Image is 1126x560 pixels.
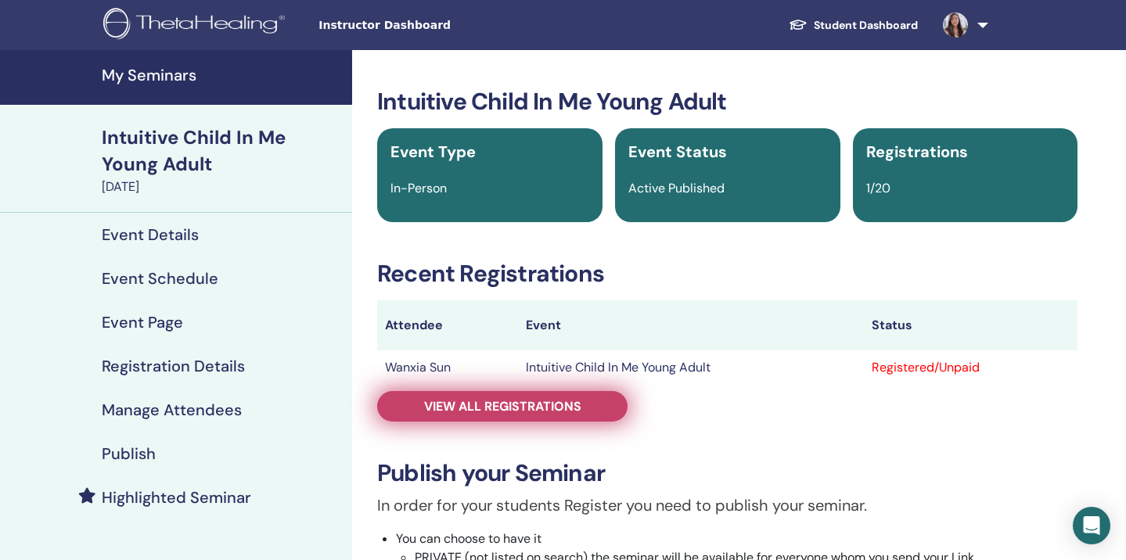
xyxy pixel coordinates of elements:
h3: Recent Registrations [377,260,1077,288]
td: Intuitive Child In Me Young Adult [518,350,864,385]
span: Active Published [628,180,725,196]
h4: Event Details [102,225,199,244]
h4: Publish [102,444,156,463]
span: 1/20 [866,180,890,196]
h3: Intuitive Child In Me Young Adult [377,88,1077,116]
img: graduation-cap-white.svg [789,18,808,31]
h4: Registration Details [102,357,245,375]
h3: Publish your Seminar [377,459,1077,487]
th: Event [518,300,864,350]
td: Wanxia Sun [377,350,518,385]
th: Attendee [377,300,518,350]
p: In order for your students Register you need to publish your seminar. [377,494,1077,517]
h4: Event Schedule [102,269,218,288]
img: logo.png [103,8,290,43]
span: Event Status [628,142,727,162]
span: Instructor Dashboard [318,17,553,34]
a: Intuitive Child In Me Young Adult[DATE] [92,124,352,196]
h4: My Seminars [102,66,343,84]
span: View all registrations [424,398,581,415]
h4: Manage Attendees [102,400,242,419]
img: default.jpg [943,13,968,38]
div: Open Intercom Messenger [1073,507,1110,544]
div: Intuitive Child In Me Young Adult [102,124,343,178]
a: View all registrations [377,391,628,422]
div: [DATE] [102,178,343,196]
span: Registrations [866,142,968,162]
h4: Event Page [102,313,183,332]
h4: Highlighted Seminar [102,488,251,507]
th: Status [864,300,1077,350]
span: Event Type [390,142,476,162]
span: In-Person [390,180,447,196]
a: Student Dashboard [776,11,930,40]
div: Registered/Unpaid [872,358,1070,377]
